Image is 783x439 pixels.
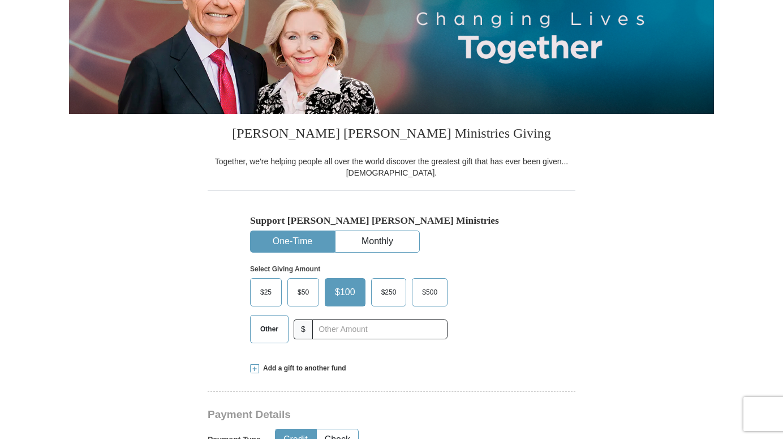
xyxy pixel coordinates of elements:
h3: [PERSON_NAME] [PERSON_NAME] Ministries Giving [208,114,575,156]
strong: Select Giving Amount [250,265,320,273]
div: Together, we're helping people all over the world discover the greatest gift that has ever been g... [208,156,575,178]
span: $100 [329,284,361,301]
span: $25 [255,284,277,301]
span: Other [255,321,284,338]
button: Monthly [335,231,419,252]
button: One-Time [251,231,334,252]
span: $50 [292,284,315,301]
span: Add a gift to another fund [259,364,346,373]
h5: Support [PERSON_NAME] [PERSON_NAME] Ministries [250,215,533,227]
span: $ [294,319,313,339]
h3: Payment Details [208,408,496,421]
span: $500 [416,284,443,301]
span: $250 [376,284,402,301]
input: Other Amount [312,319,448,339]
